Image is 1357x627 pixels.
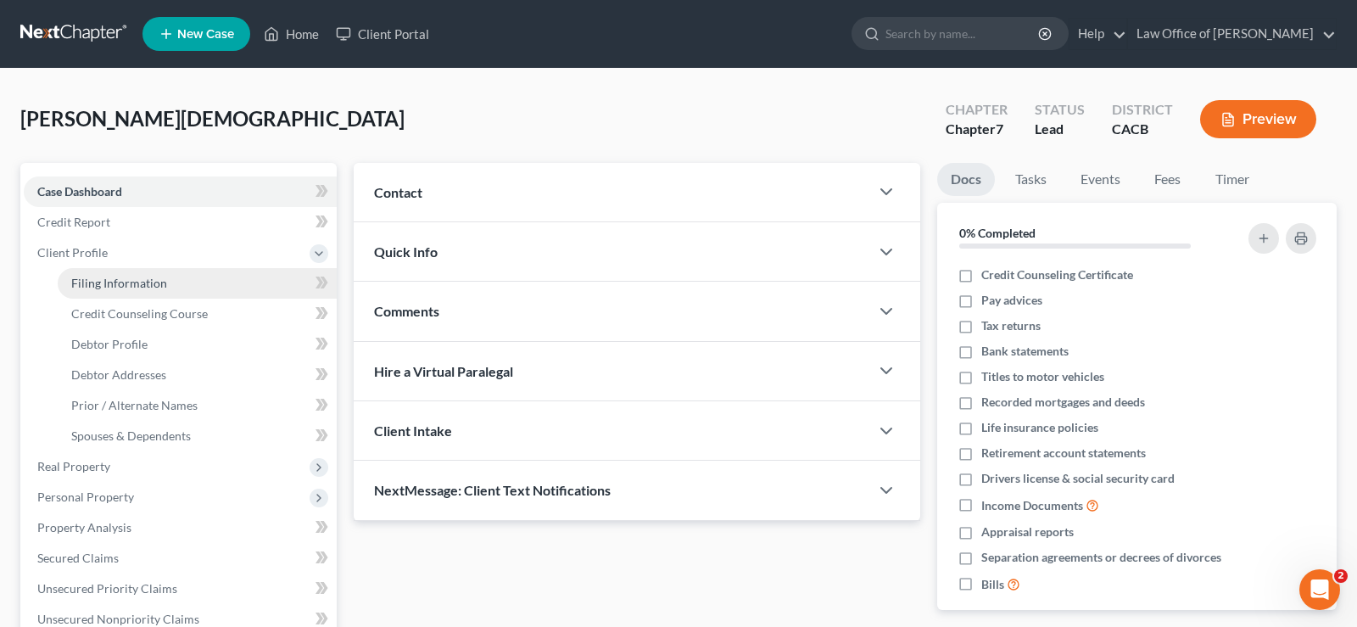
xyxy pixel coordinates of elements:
div: CACB [1112,120,1173,139]
a: Secured Claims [24,543,337,574]
a: Prior / Alternate Names [58,390,337,421]
span: Debtor Addresses [71,367,166,382]
span: 7 [996,120,1003,137]
span: Contact [374,184,422,200]
div: District [1112,100,1173,120]
a: Events [1067,163,1134,196]
a: Spouses & Dependents [58,421,337,451]
button: Preview [1200,100,1316,138]
div: Lead [1035,120,1085,139]
a: Filing Information [58,268,337,299]
a: Docs [937,163,995,196]
span: Retirement account statements [981,445,1146,462]
span: Prior / Alternate Names [71,398,198,412]
div: Chapter [946,100,1008,120]
span: Quick Info [374,244,438,260]
a: Case Dashboard [24,176,337,207]
span: Filing Information [71,276,167,290]
span: Spouses & Dependents [71,428,191,443]
span: Debtor Profile [71,337,148,351]
a: Help [1069,19,1126,49]
span: Unsecured Nonpriority Claims [37,612,199,626]
span: Client Profile [37,245,108,260]
a: Debtor Addresses [58,360,337,390]
span: Client Intake [374,423,452,439]
iframe: Intercom live chat [1299,569,1340,610]
span: Personal Property [37,490,134,504]
input: Search by name... [885,18,1041,49]
span: Credit Report [37,215,110,229]
span: Credit Counseling Certificate [981,266,1133,283]
span: Credit Counseling Course [71,306,208,321]
a: Fees [1141,163,1195,196]
span: 2 [1334,569,1348,583]
span: Secured Claims [37,551,119,565]
span: Recorded mortgages and deeds [981,394,1145,411]
span: New Case [177,28,234,41]
a: Credit Report [24,207,337,238]
a: Timer [1202,163,1263,196]
a: Tasks [1002,163,1060,196]
a: Home [255,19,327,49]
span: Life insurance policies [981,419,1098,436]
a: Law Office of [PERSON_NAME] [1128,19,1336,49]
a: Client Portal [327,19,438,49]
span: Unsecured Priority Claims [37,581,177,596]
span: Drivers license & social security card [981,470,1175,487]
span: Appraisal reports [981,523,1074,540]
span: [PERSON_NAME][DEMOGRAPHIC_DATA] [20,106,405,131]
span: Real Property [37,459,110,473]
span: Property Analysis [37,520,131,535]
span: Pay advices [981,292,1042,309]
span: Titles to motor vehicles [981,368,1104,385]
a: Property Analysis [24,512,337,543]
span: Separation agreements or decrees of divorces [981,549,1221,566]
span: NextMessage: Client Text Notifications [374,482,611,498]
div: Chapter [946,120,1008,139]
div: Status [1035,100,1085,120]
a: Debtor Profile [58,329,337,360]
strong: 0% Completed [959,226,1036,240]
span: Hire a Virtual Paralegal [374,363,513,379]
a: Unsecured Priority Claims [24,574,337,604]
span: Bank statements [981,343,1069,360]
span: Income Documents [981,497,1083,514]
span: Tax returns [981,317,1041,334]
a: Credit Counseling Course [58,299,337,329]
span: Comments [374,303,439,319]
span: Case Dashboard [37,184,122,199]
span: Bills [981,576,1004,593]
